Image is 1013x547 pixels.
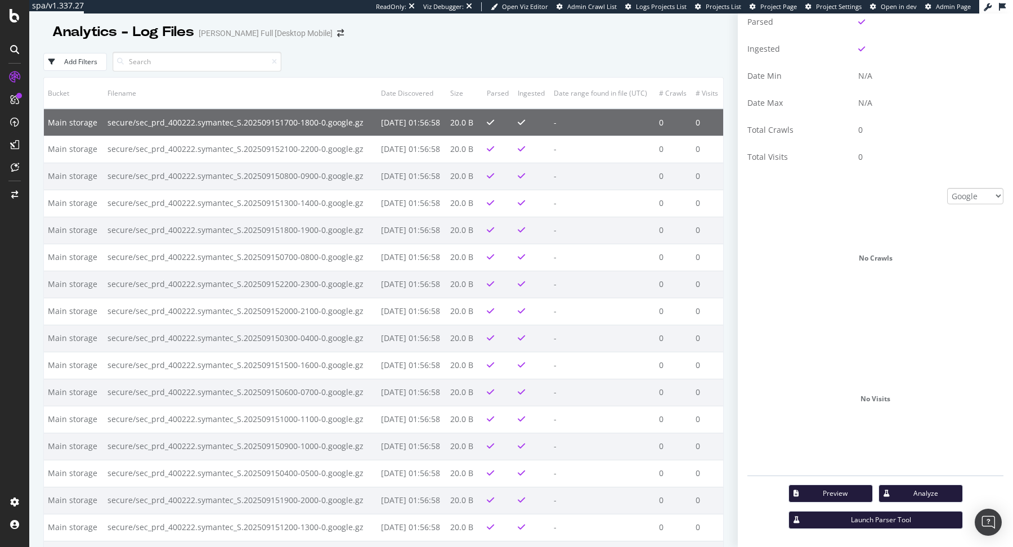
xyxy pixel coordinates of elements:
[550,190,655,217] td: -
[377,109,446,136] td: [DATE] 01:56:58
[881,2,917,11] span: Open in dev
[44,352,104,379] td: Main storage
[816,2,862,11] span: Project Settings
[446,271,483,298] td: 20.0 B
[655,379,692,406] td: 0
[44,244,104,271] td: Main storage
[550,163,655,190] td: -
[655,406,692,433] td: 0
[43,53,107,71] button: Add Filters
[550,78,655,109] th: Date range found in file (UTC)
[747,8,850,35] td: Parsed
[550,109,655,136] td: -
[104,379,377,406] td: secure/sec_prd_400222.symantec_S.202509150600-0700-0.google.gz
[692,514,723,541] td: 0
[44,217,104,244] td: Main storage
[199,28,333,39] div: [PERSON_NAME] Full [Desktop Mobile]
[446,217,483,244] td: 20.0 B
[44,163,104,190] td: Main storage
[44,379,104,406] td: Main storage
[636,2,687,11] span: Logs Projects List
[655,78,692,109] th: # Crawls
[655,163,692,190] td: 0
[692,271,723,298] td: 0
[514,78,550,109] th: Ingested
[44,190,104,217] td: Main storage
[44,433,104,460] td: Main storage
[655,298,692,325] td: 0
[104,190,377,217] td: secure/sec_prd_400222.symantec_S.202509151300-1400-0.google.gz
[446,136,483,163] td: 20.0 B
[850,144,1003,171] td: 0
[377,406,446,433] td: [DATE] 01:56:58
[747,329,1003,469] div: No Visits
[44,325,104,352] td: Main storage
[377,298,446,325] td: [DATE] 01:56:58
[104,460,377,487] td: secure/sec_prd_400222.symantec_S.202509150400-0500-0.google.gz
[104,217,377,244] td: secure/sec_prd_400222.symantec_S.202509151800-1900-0.google.gz
[692,109,723,136] td: 0
[377,244,446,271] td: [DATE] 01:56:58
[655,460,692,487] td: 0
[878,485,963,503] button: Analyze
[377,325,446,352] td: [DATE] 01:56:58
[104,433,377,460] td: secure/sec_prd_400222.symantec_S.202509150900-1000-0.google.gz
[44,136,104,163] td: Main storage
[44,78,104,109] th: Bucket
[936,2,971,11] span: Admin Page
[692,217,723,244] td: 0
[44,109,104,136] td: Main storage
[376,2,406,11] div: ReadOnly:
[850,116,1003,144] td: 0
[377,78,446,109] th: Date Discovered
[808,488,863,498] div: Preview
[850,62,1003,89] td: N/A
[44,487,104,514] td: Main storage
[655,433,692,460] td: 0
[104,298,377,325] td: secure/sec_prd_400222.symantec_S.202509152000-2100-0.google.gz
[692,406,723,433] td: 0
[550,433,655,460] td: -
[567,2,617,11] span: Admin Crawl List
[788,485,873,503] button: Preview
[483,78,514,109] th: Parsed
[446,325,483,352] td: 20.0 B
[655,136,692,163] td: 0
[550,487,655,514] td: -
[104,271,377,298] td: secure/sec_prd_400222.symantec_S.202509152200-2300-0.google.gz
[747,62,850,89] td: Date Min
[809,515,953,524] div: Launch Parser Tool
[104,325,377,352] td: secure/sec_prd_400222.symantec_S.202509150300-0400-0.google.gz
[625,2,687,11] a: Logs Projects List
[104,406,377,433] td: secure/sec_prd_400222.symantec_S.202509151000-1100-0.google.gz
[550,217,655,244] td: -
[52,23,194,42] div: Analytics - Log Files
[446,514,483,541] td: 20.0 B
[655,487,692,514] td: 0
[692,190,723,217] td: 0
[692,433,723,460] td: 0
[44,406,104,433] td: Main storage
[377,487,446,514] td: [DATE] 01:56:58
[747,116,850,144] td: Total Crawls
[550,244,655,271] td: -
[706,2,741,11] span: Projects List
[446,460,483,487] td: 20.0 B
[805,2,862,11] a: Project Settings
[44,460,104,487] td: Main storage
[655,352,692,379] td: 0
[899,488,953,498] div: Analyze
[377,271,446,298] td: [DATE] 01:56:58
[44,298,104,325] td: Main storage
[692,352,723,379] td: 0
[692,460,723,487] td: 0
[423,2,464,11] div: Viz Debugger:
[446,406,483,433] td: 20.0 B
[925,2,971,11] a: Admin Page
[557,2,617,11] a: Admin Crawl List
[104,109,377,136] td: secure/sec_prd_400222.symantec_S.202509151700-1800-0.google.gz
[692,298,723,325] td: 0
[788,511,963,529] button: Launch Parser Tool
[550,325,655,352] td: -
[870,2,917,11] a: Open in dev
